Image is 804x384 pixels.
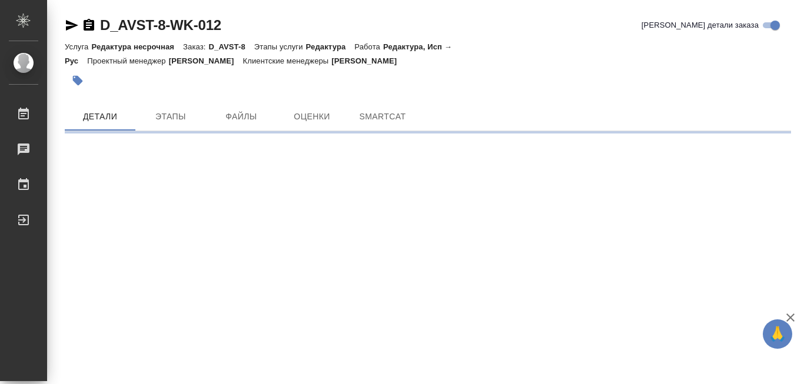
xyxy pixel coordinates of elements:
button: 🙏 [763,319,792,349]
p: Проектный менеджер [87,56,168,65]
p: [PERSON_NAME] [169,56,243,65]
span: Оценки [284,109,340,124]
span: Файлы [213,109,270,124]
p: Услуга [65,42,91,51]
p: Клиентские менеджеры [243,56,332,65]
p: [PERSON_NAME] [331,56,406,65]
span: Детали [72,109,128,124]
span: SmartCat [354,109,411,124]
button: Добавить тэг [65,68,91,94]
span: Этапы [142,109,199,124]
p: Работа [354,42,383,51]
span: [PERSON_NAME] детали заказа [642,19,759,31]
p: Заказ: [183,42,208,51]
p: Редактура [306,42,355,51]
p: Этапы услуги [254,42,306,51]
p: D_AVST-8 [209,42,254,51]
button: Скопировать ссылку для ЯМессенджера [65,18,79,32]
p: Редактура несрочная [91,42,183,51]
button: Скопировать ссылку [82,18,96,32]
span: 🙏 [768,322,788,346]
a: D_AVST-8-WK-012 [100,17,221,33]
